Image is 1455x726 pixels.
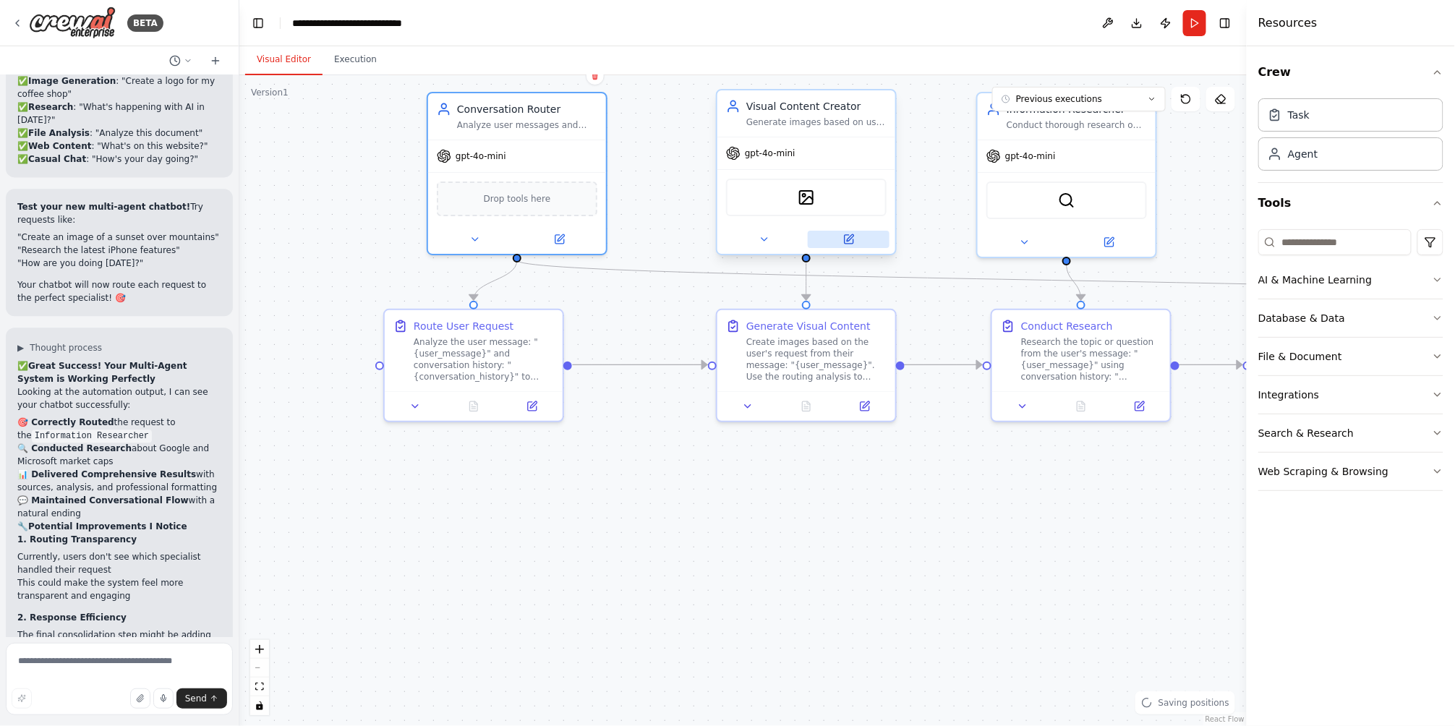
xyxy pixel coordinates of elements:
a: React Flow attribution [1206,715,1245,723]
div: Visual Content Creator [746,99,887,114]
span: Saving positions [1159,697,1229,709]
button: Open in side panel [840,398,889,415]
div: Generate images based on user descriptions and requests. Create high-quality visual content using... [746,116,887,128]
div: Database & Data [1258,311,1345,325]
div: Search & Research [1258,426,1354,440]
span: Drop tools here [484,192,551,206]
button: No output available [776,398,837,415]
div: React Flow controls [250,640,269,715]
button: Switch to previous chat [163,52,198,69]
button: zoom in [250,640,269,659]
button: Hide right sidebar [1215,13,1235,33]
strong: Potential Improvements I Notice [28,521,187,531]
button: Open in side panel [808,231,889,248]
nav: breadcrumb [292,16,434,30]
button: Crew [1258,52,1443,93]
p: Try requests like: [17,200,221,226]
li: This could make the system feel more transparent and engaging [17,576,221,602]
span: gpt-4o-mini [1005,150,1056,162]
button: File & Document [1258,338,1443,375]
li: "How are you doing [DATE]?" [17,257,221,270]
button: Open in side panel [507,398,557,415]
div: Analyze user messages and conversation history to determine which specialized agent should handle... [457,119,597,131]
span: gpt-4o-mini [745,148,795,159]
button: Tools [1258,183,1443,223]
li: about Google and Microsoft market caps [17,442,221,468]
code: Information Researcher [32,430,152,443]
div: Create images based on the user's request from their message: "{user_message}". Use the routing a... [746,336,887,383]
div: Conduct Research [1021,319,1113,333]
g: Edge from 4ced320e-1764-4369-afa5-6ed450b4b3d7 to 8891fd59-acd4-4490-b30c-1e8c39df1983 [799,263,814,300]
div: Task [1288,108,1310,122]
button: Search & Research [1258,414,1443,452]
li: The final consolidation step might be adding unnecessary processing [17,628,221,654]
strong: Test your new multi-agent chatbot! [17,202,190,212]
li: with a natural ending [17,494,221,520]
button: Delete node [586,67,605,85]
button: Click to speak your automation idea [153,688,174,709]
h2: ✅ [17,359,221,385]
button: Database & Data [1258,299,1443,337]
p: Your chatbot will now route each request to the perfect specialist! 🎯 [17,278,221,304]
g: Edge from 28734105-fb68-45f6-ad87-7b51655ef92e to ca1496b3-a448-477f-8bfc-caada6426381 [573,358,1242,372]
span: gpt-4o-mini [456,150,506,162]
strong: 💬 Maintained Conversational Flow [17,495,189,505]
span: Previous executions [1016,93,1102,105]
div: Research the topic or question from the user's message: "{user_message}" using conversation histo... [1021,336,1161,383]
strong: Great Success! Your Multi-Agent System is Working Perfectly [17,361,187,384]
strong: Research [28,102,73,112]
button: Web Scraping & Browsing [1258,453,1443,490]
div: Crew [1258,93,1443,182]
li: "Research the latest iPhone features" [17,244,221,257]
strong: File Analysis [28,128,90,138]
div: Information ResearcherConduct thorough research on any topic requested by users. Find current inf... [976,92,1157,258]
div: Conversation RouterAnalyze user messages and conversation history to determine which specialized ... [427,92,607,255]
h2: 🔧 [17,520,221,533]
button: AI & Machine Learning [1258,261,1443,299]
button: Open in side panel [1068,234,1150,251]
button: Open in side panel [1114,398,1164,415]
div: Integrations [1258,388,1319,402]
button: No output available [443,398,505,415]
div: Generate Visual Content [746,319,871,333]
div: Tools [1258,223,1443,503]
li: Currently, users don't see which specialist handled their request [17,550,221,576]
button: toggle interactivity [250,696,269,715]
div: Web Scraping & Browsing [1258,464,1388,479]
strong: Web Content [28,141,91,151]
strong: Image Generation [28,76,116,86]
div: Generate Visual ContentCreate images based on the user's request from their message: "{user_messa... [716,309,897,422]
p: Looking at the automation output, I can see your chatbot successfully: [17,385,221,411]
div: Version 1 [251,87,289,98]
li: "Create an image of a sunset over mountains" [17,231,221,244]
button: Send [176,688,227,709]
g: Edge from 5fceef8e-4766-49f5-8d34-9c1a45279f29 to 28734105-fb68-45f6-ad87-7b51655ef92e [466,260,524,300]
strong: Casual Chat [28,154,86,164]
strong: 🔍 Conducted Research [17,443,132,453]
button: Visual Editor [245,45,323,75]
button: ▶Thought process [17,342,102,354]
div: Conversation Router [457,102,597,116]
button: Start a new chat [204,52,227,69]
div: BETA [127,14,163,32]
img: DallETool [798,189,815,206]
div: AI & Machine Learning [1258,273,1372,287]
button: Execution [323,45,388,75]
img: Logo [29,7,116,39]
strong: 2. Response Efficiency [17,612,127,623]
strong: 📊 Delivered Comprehensive Results [17,469,196,479]
button: zoom out [250,659,269,678]
div: Analyze the user message: "{user_message}" and conversation history: "{conversation_history}" to ... [414,336,554,383]
div: Agent [1288,147,1318,161]
div: Visual Content CreatorGenerate images based on user descriptions and requests. Create high-qualit... [716,92,897,258]
span: Thought process [30,342,102,354]
button: fit view [250,678,269,696]
strong: 1. Routing Transparency [17,534,137,544]
div: Route User Request [414,319,513,333]
li: the request to the [17,416,221,442]
button: Open in side panel [519,231,600,248]
p: ✅ : "Create a logo for my coffee shop" ✅ : "What's happening with AI in [DATE]?" ✅ : "Analyze thi... [17,74,221,166]
button: No output available [1051,398,1112,415]
div: Conduct thorough research on any topic requested by users. Find current information, facts, stati... [1007,119,1147,131]
button: Improve this prompt [12,688,32,709]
